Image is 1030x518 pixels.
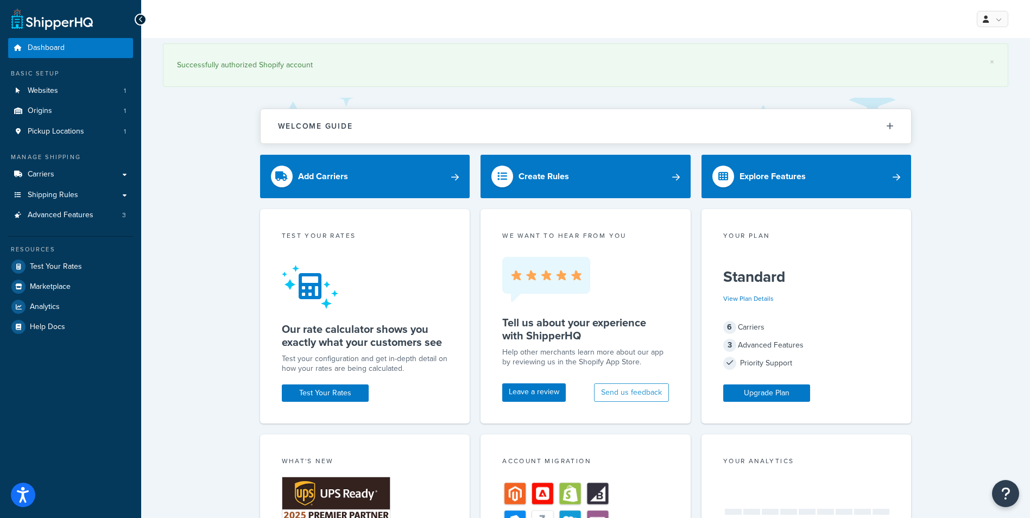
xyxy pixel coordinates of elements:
a: Test Your Rates [282,384,369,402]
a: Pickup Locations1 [8,122,133,142]
span: 6 [723,321,736,334]
div: Basic Setup [8,69,133,78]
span: Advanced Features [28,211,93,220]
div: Your Analytics [723,456,890,469]
p: we want to hear from you [502,231,669,241]
span: Websites [28,86,58,96]
a: Create Rules [481,155,691,198]
a: Websites1 [8,81,133,101]
span: Test Your Rates [30,262,82,271]
h5: Our rate calculator shows you exactly what your customers see [282,323,448,349]
div: Test your rates [282,231,448,243]
a: Shipping Rules [8,185,133,205]
a: Analytics [8,297,133,317]
div: Manage Shipping [8,153,133,162]
span: Shipping Rules [28,191,78,200]
div: Carriers [723,320,890,335]
div: Account Migration [502,456,669,469]
button: Welcome Guide [261,109,911,143]
h5: Standard [723,268,890,286]
button: Open Resource Center [992,480,1019,507]
span: Marketplace [30,282,71,292]
h2: Welcome Guide [278,122,353,130]
a: Dashboard [8,38,133,58]
a: Explore Features [702,155,912,198]
span: Help Docs [30,323,65,332]
li: Websites [8,81,133,101]
span: Analytics [30,302,60,312]
span: Pickup Locations [28,127,84,136]
a: Test Your Rates [8,257,133,276]
div: Successfully authorized Shopify account [177,58,994,73]
div: Explore Features [740,169,806,184]
div: What's New [282,456,448,469]
span: 1 [124,106,126,116]
li: Pickup Locations [8,122,133,142]
div: Create Rules [519,169,569,184]
span: Dashboard [28,43,65,53]
h5: Tell us about your experience with ShipperHQ [502,316,669,342]
div: Advanced Features [723,338,890,353]
a: Add Carriers [260,155,470,198]
a: × [990,58,994,66]
a: Leave a review [502,383,566,402]
li: Origins [8,101,133,121]
span: 1 [124,86,126,96]
span: Carriers [28,170,54,179]
div: Resources [8,245,133,254]
div: Your Plan [723,231,890,243]
button: Send us feedback [594,383,669,402]
div: Priority Support [723,356,890,371]
span: 1 [124,127,126,136]
p: Help other merchants learn more about our app by reviewing us in the Shopify App Store. [502,348,669,367]
a: Advanced Features3 [8,205,133,225]
a: Carriers [8,165,133,185]
span: 3 [122,211,126,220]
a: View Plan Details [723,294,774,304]
a: Marketplace [8,277,133,296]
span: Origins [28,106,52,116]
span: 3 [723,339,736,352]
a: Upgrade Plan [723,384,810,402]
a: Help Docs [8,317,133,337]
div: Test your configuration and get in-depth detail on how your rates are being calculated. [282,354,448,374]
li: Advanced Features [8,205,133,225]
a: Origins1 [8,101,133,121]
div: Add Carriers [298,169,348,184]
